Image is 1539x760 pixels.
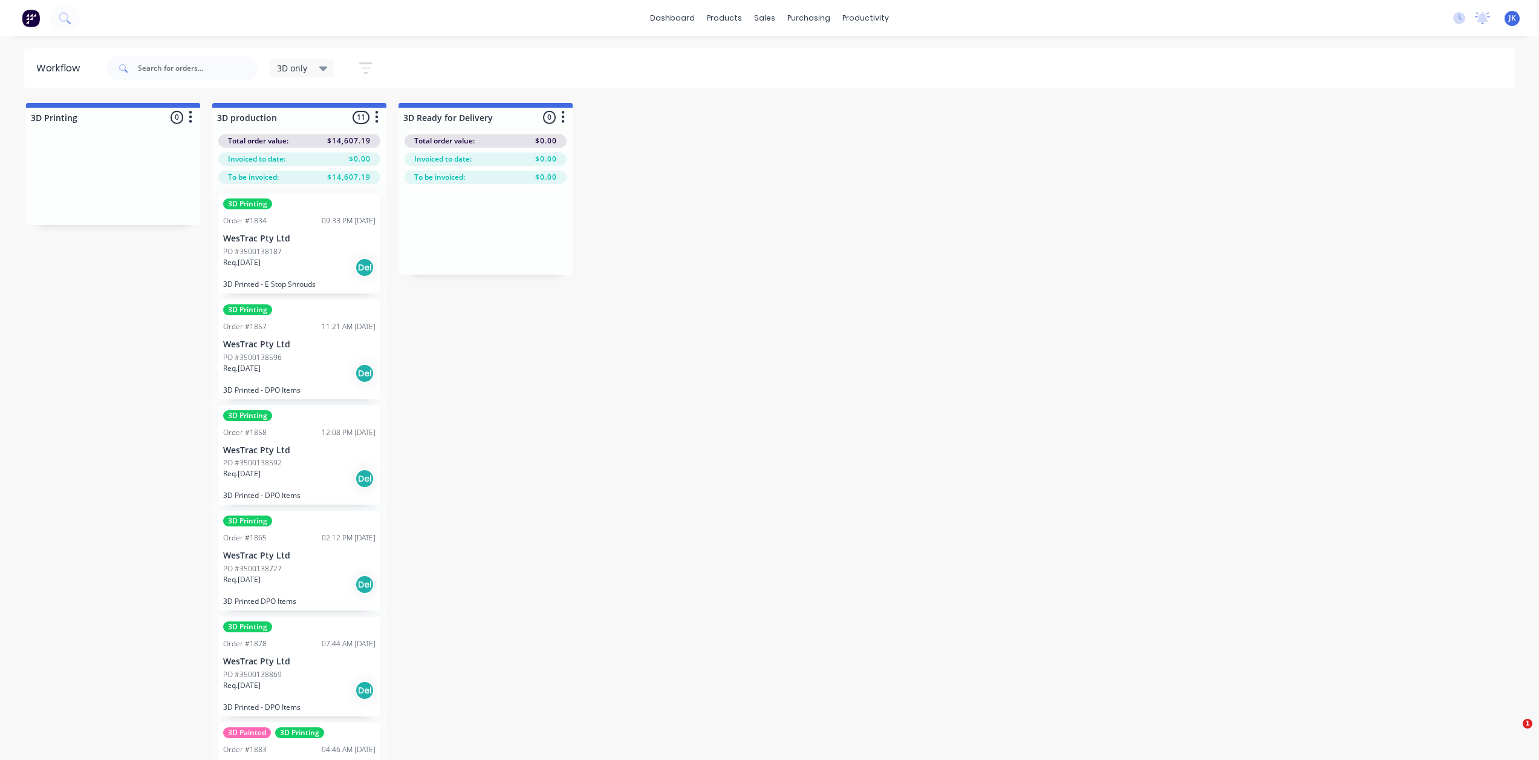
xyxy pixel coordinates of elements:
[414,154,472,165] span: Invoiced to date:
[223,597,376,606] p: 3D Printed DPO Items
[535,154,557,165] span: $0.00
[36,61,86,76] div: Workflow
[228,154,285,165] span: Invoiced to date:
[223,339,376,350] p: WesTrac Pty Ltd
[322,532,376,543] div: 02:12 PM [DATE]
[414,172,465,183] span: To be invoiced:
[322,215,376,226] div: 09:33 PM [DATE]
[223,680,261,691] p: Req. [DATE]
[22,9,40,27] img: Factory
[223,257,261,268] p: Req. [DATE]
[223,280,376,289] p: 3D Printed - E Stop Shrouds
[748,9,781,27] div: sales
[327,172,371,183] span: $14,607.19
[223,304,272,315] div: 3D Printing
[223,516,272,526] div: 3D Printing
[355,258,374,277] div: Del
[355,681,374,700] div: Del
[275,727,324,738] div: 3D Printing
[349,154,371,165] span: $0.00
[223,445,376,456] p: WesTrac Pty Ltd
[223,234,376,244] p: WesTrac Pty Ltd
[223,727,271,738] div: 3D Painted
[644,9,701,27] a: dashboard
[223,215,267,226] div: Order #1834
[355,364,374,383] div: Del
[223,621,272,632] div: 3D Printing
[701,9,748,27] div: products
[535,136,557,146] span: $0.00
[223,457,282,468] p: PO #3500138592
[218,511,380,611] div: 3D PrintingOrder #186502:12 PM [DATE]WesTrac Pty LtdPO #3500138727Req.[DATE]Del3D Printed DPO Items
[138,56,258,80] input: Search for orders...
[223,385,376,395] p: 3D Printed - DPO Items
[223,669,282,680] p: PO #3500138869
[1523,719,1532,729] span: 1
[223,321,267,332] div: Order #1857
[223,703,376,712] p: 3D Printed - DPO Items
[223,198,272,209] div: 3D Printing
[355,575,374,594] div: Del
[218,300,380,399] div: 3D PrintingOrder #185711:21 AM [DATE]WesTrac Pty LtdPO #3500138596Req.[DATE]Del3D Printed - DPO I...
[223,491,376,500] p: 3D Printed - DPO Items
[218,194,380,293] div: 3D PrintingOrder #183409:33 PM [DATE]WesTrac Pty LtdPO #3500138187Req.[DATE]Del3D Printed - E Sto...
[327,136,371,146] span: $14,607.19
[1498,719,1527,748] iframe: Intercom live chat
[1509,13,1516,24] span: JK
[414,136,475,146] span: Total order value:
[218,405,380,505] div: 3D PrintingOrder #185812:08 PM [DATE]WesTrac Pty LtdPO #3500138592Req.[DATE]Del3D Printed - DPO I...
[223,468,261,479] p: Req. [DATE]
[223,532,267,543] div: Order #1865
[322,744,376,755] div: 04:46 AM [DATE]
[322,427,376,438] div: 12:08 PM [DATE]
[355,469,374,488] div: Del
[218,617,380,716] div: 3D PrintingOrder #187807:44 AM [DATE]WesTrac Pty LtdPO #3500138869Req.[DATE]Del3D Printed - DPO I...
[223,657,376,667] p: WesTrac Pty Ltd
[223,410,272,421] div: 3D Printing
[228,172,279,183] span: To be invoiced:
[223,363,261,374] p: Req. [DATE]
[223,427,267,438] div: Order #1858
[535,172,557,183] span: $0.00
[223,352,282,363] p: PO #3500138596
[322,638,376,649] div: 07:44 AM [DATE]
[322,321,376,332] div: 11:21 AM [DATE]
[277,62,307,74] span: 3D only
[836,9,895,27] div: productivity
[223,574,261,585] p: Req. [DATE]
[223,563,282,574] p: PO #3500138727
[223,551,376,561] p: WesTrac Pty Ltd
[223,744,267,755] div: Order #1883
[223,246,282,257] p: PO #3500138187
[228,136,288,146] span: Total order value:
[781,9,836,27] div: purchasing
[223,638,267,649] div: Order #1878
